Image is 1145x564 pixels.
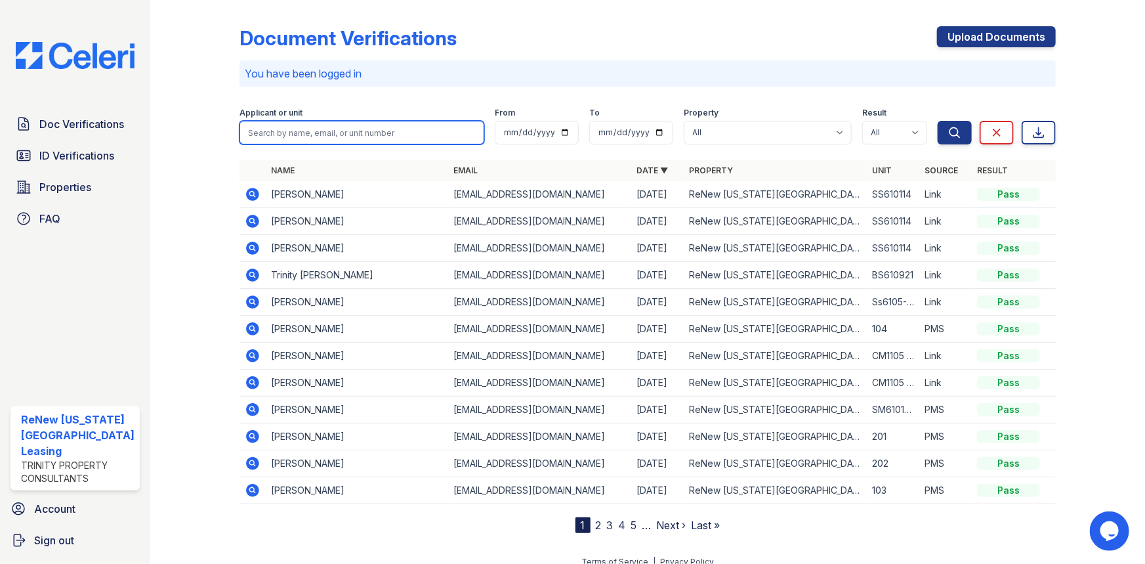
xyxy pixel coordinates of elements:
a: Property [689,165,733,175]
div: Pass [977,295,1040,309]
div: Pass [977,457,1040,470]
td: [PERSON_NAME] [266,423,449,450]
div: Pass [977,484,1040,497]
td: 202 [867,450,919,477]
img: CE_Logo_Blue-a8612792a0a2168367f1c8372b55b34899dd931a85d93a1a3d3e32e68fde9ad4.png [5,42,145,69]
td: BS610921 [867,262,919,289]
td: [EMAIL_ADDRESS][DOMAIN_NAME] [449,289,632,316]
td: ReNew [US_STATE][GEOGRAPHIC_DATA] [684,370,867,397]
label: From [495,108,515,118]
td: Link [919,181,972,208]
div: Trinity Property Consultants [21,459,135,485]
td: [EMAIL_ADDRESS][DOMAIN_NAME] [449,235,632,262]
td: ReNew [US_STATE][GEOGRAPHIC_DATA] [684,343,867,370]
td: [DATE] [631,477,684,504]
span: … [642,517,652,533]
td: ReNew [US_STATE][GEOGRAPHIC_DATA] [684,262,867,289]
a: Upload Documents [937,26,1056,47]
td: PMS [919,397,972,423]
a: Result [977,165,1008,175]
a: Last » [692,519,720,532]
td: SS610114 [867,208,919,235]
label: Result [862,108,886,118]
a: Next › [657,519,686,532]
label: Property [684,108,718,118]
label: To [589,108,600,118]
td: PMS [919,423,972,450]
td: Link [919,370,972,397]
a: Properties [10,174,140,200]
td: [PERSON_NAME] [266,397,449,423]
div: Pass [977,242,1040,255]
td: [DATE] [631,262,684,289]
td: [PERSON_NAME] [266,208,449,235]
span: Properties [39,179,91,195]
td: [PERSON_NAME] [266,235,449,262]
a: 4 [619,519,626,532]
a: Date ▼ [636,165,668,175]
td: [DATE] [631,208,684,235]
a: 3 [607,519,614,532]
a: Name [271,165,295,175]
td: ReNew [US_STATE][GEOGRAPHIC_DATA] [684,423,867,450]
td: CM1105 apt202 [867,370,919,397]
a: Doc Verifications [10,111,140,137]
input: Search by name, email, or unit number [239,121,485,144]
td: 201 [867,423,919,450]
td: Link [919,289,972,316]
td: Ss6105-102 [867,289,919,316]
td: Link [919,208,972,235]
td: [DATE] [631,289,684,316]
td: Link [919,343,972,370]
div: Pass [977,215,1040,228]
div: 1 [575,517,591,533]
td: CM1105 apt202 [867,343,919,370]
div: Pass [977,188,1040,201]
div: Pass [977,322,1040,336]
a: 2 [596,519,602,532]
td: SM610122 [867,397,919,423]
td: [PERSON_NAME] [266,316,449,343]
td: [EMAIL_ADDRESS][DOMAIN_NAME] [449,181,632,208]
td: [EMAIL_ADDRESS][DOMAIN_NAME] [449,208,632,235]
td: PMS [919,450,972,477]
td: ReNew [US_STATE][GEOGRAPHIC_DATA] [684,450,867,477]
a: Account [5,496,145,522]
td: ReNew [US_STATE][GEOGRAPHIC_DATA] [684,477,867,504]
td: [EMAIL_ADDRESS][DOMAIN_NAME] [449,477,632,504]
span: Account [34,501,75,517]
td: ReNew [US_STATE][GEOGRAPHIC_DATA] [684,181,867,208]
span: ID Verifications [39,148,114,163]
span: Sign out [34,532,74,548]
td: Link [919,262,972,289]
td: [PERSON_NAME] [266,289,449,316]
span: Doc Verifications [39,116,124,132]
td: [DATE] [631,343,684,370]
td: [PERSON_NAME] [266,343,449,370]
td: ReNew [US_STATE][GEOGRAPHIC_DATA] [684,235,867,262]
div: Pass [977,430,1040,443]
td: [DATE] [631,370,684,397]
td: [DATE] [631,181,684,208]
td: 103 [867,477,919,504]
iframe: chat widget [1090,511,1132,551]
div: Pass [977,403,1040,416]
div: ReNew [US_STATE][GEOGRAPHIC_DATA] Leasing [21,412,135,459]
span: FAQ [39,211,60,227]
a: 5 [631,519,637,532]
td: [EMAIL_ADDRESS][DOMAIN_NAME] [449,262,632,289]
td: SS610114 [867,235,919,262]
td: Trinity [PERSON_NAME] [266,262,449,289]
td: [PERSON_NAME] [266,450,449,477]
td: PMS [919,316,972,343]
td: [EMAIL_ADDRESS][DOMAIN_NAME] [449,343,632,370]
div: Document Verifications [239,26,457,50]
td: [PERSON_NAME] [266,370,449,397]
td: [DATE] [631,423,684,450]
div: Pass [977,376,1040,389]
td: ReNew [US_STATE][GEOGRAPHIC_DATA] [684,316,867,343]
a: Sign out [5,527,145,553]
td: ReNew [US_STATE][GEOGRAPHIC_DATA] [684,208,867,235]
p: You have been logged in [245,66,1051,81]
